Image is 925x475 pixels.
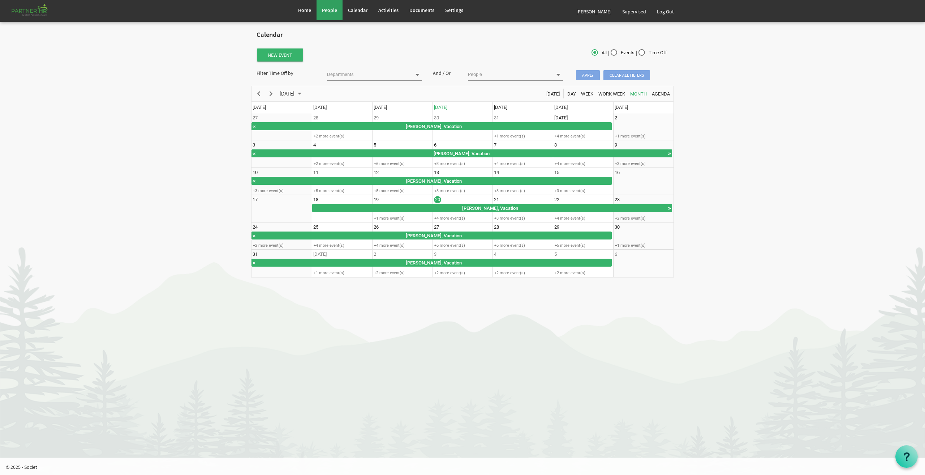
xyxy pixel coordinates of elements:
div: +2 more event(s) [433,270,492,276]
span: All [591,50,607,56]
div: Sunday, August 17, 2025 [253,196,258,203]
div: Thursday, August 28, 2025 [494,224,499,231]
span: Month [629,89,647,98]
div: Friday, August 15, 2025 [554,169,559,176]
div: +3 more event(s) [251,188,311,194]
span: [DATE] [615,105,628,110]
div: [PERSON_NAME], Vacation [256,123,611,130]
div: Tuesday, September 2, 2025 [374,251,376,258]
div: Tuesday, August 26, 2025 [374,224,379,231]
span: Supervised [622,8,646,15]
div: Sunday, August 3, 2025 [253,141,255,149]
div: [PERSON_NAME], Vacation [313,204,668,212]
span: Calendar [348,7,367,13]
div: Wednesday, August 20, 2025 [434,196,441,203]
div: +3 more event(s) [493,188,552,194]
h2: Calendar [257,31,668,39]
div: Tuesday, August 12, 2025 [374,169,379,176]
div: Tuesday, August 5, 2025 [374,141,376,149]
div: Saturday, August 9, 2025 [615,141,617,149]
span: [DATE] [554,105,568,110]
div: Monday, August 25, 2025 [313,224,318,231]
span: [DATE] [313,105,327,110]
span: Settings [445,7,463,13]
schedule: of August 2025 [251,86,674,277]
div: +5 more event(s) [373,188,432,194]
div: Thursday, September 4, 2025 [494,251,496,258]
div: Saturday, August 2, 2025 [615,114,617,122]
button: Month [629,89,648,98]
div: Thursday, August 21, 2025 [494,196,499,203]
input: People [468,69,551,80]
div: +5 more event(s) [433,243,492,248]
span: Day [567,89,577,98]
button: Day [566,89,577,98]
div: +2 more event(s) [251,243,311,248]
div: Sheeba Colvine, Vacation Begin From Friday, August 1, 2025 at 12:00:00 AM GMT-04:00 Ends At Frida... [251,177,612,185]
div: Wednesday, August 6, 2025 [434,141,436,149]
div: +2 more event(s) [312,161,372,166]
div: +1 more event(s) [373,216,432,221]
a: Supervised [617,1,651,22]
button: New Event [257,48,303,62]
button: Next [266,89,276,98]
button: Week [580,89,595,98]
span: Events [611,50,634,56]
div: +3 more event(s) [493,216,552,221]
div: +4 more event(s) [553,133,613,139]
span: Clear all filters [603,70,650,80]
div: Sunday, August 10, 2025 [253,169,258,176]
div: Saturday, August 30, 2025 [615,224,620,231]
span: Activities [378,7,399,13]
span: Apply [576,70,600,80]
div: +4 more event(s) [312,243,372,248]
div: Sunday, July 27, 2025 [253,114,258,122]
div: Shelina Akter, Vacation Begin From Tuesday, August 19, 2025 at 12:00:00 AM GMT-04:00 Ends At Frid... [251,259,612,267]
div: Alberto Munoz, Vacation Begin From Monday, August 18, 2025 at 12:00:00 AM GMT-04:00 Ends At Frida... [312,204,672,212]
span: People [322,7,337,13]
div: +3 more event(s) [614,161,673,166]
span: [DATE] [546,89,560,98]
button: Previous [254,89,264,98]
div: Wednesday, August 13, 2025 [434,169,439,176]
div: [PERSON_NAME], Vacation [256,177,611,185]
div: +6 more event(s) [373,161,432,166]
span: [DATE] [494,105,507,110]
div: Sheeba Colvine, Vacation Begin From Friday, August 1, 2025 at 12:00:00 AM GMT-04:00 Ends At Frida... [251,149,672,157]
div: Friday, August 1, 2025 [554,114,568,122]
div: Wednesday, August 27, 2025 [434,224,439,231]
div: Saturday, August 23, 2025 [615,196,620,203]
span: Documents [409,7,434,13]
div: +3 more event(s) [433,188,492,194]
a: [PERSON_NAME] [571,1,617,22]
input: Departments [327,69,410,80]
span: [DATE] [434,105,447,110]
div: Tuesday, July 29, 2025 [374,114,379,122]
p: © 2025 - Societ [6,463,925,471]
div: Alberto Munoz, Vacation Begin From Monday, August 18, 2025 at 12:00:00 AM GMT-04:00 Ends At Frida... [251,232,612,239]
div: +5 more event(s) [312,188,372,194]
div: +1 more event(s) [614,243,673,248]
div: Friday, September 5, 2025 [554,251,557,258]
button: Agenda [651,89,671,98]
div: +2 more event(s) [493,270,552,276]
div: +5 more event(s) [493,243,552,248]
div: Thursday, August 7, 2025 [494,141,496,149]
span: Time Off [638,50,667,56]
button: Today [545,89,561,98]
div: Wednesday, September 3, 2025 [434,251,436,258]
div: Monday, September 1, 2025 [313,251,327,258]
div: next period [265,86,277,101]
div: Saturday, August 16, 2025 [615,169,620,176]
div: +4 more event(s) [433,216,492,221]
div: +4 more event(s) [373,243,432,248]
div: Monday, July 28, 2025 [313,114,318,122]
a: Log Out [651,1,679,22]
div: +2 more event(s) [312,133,372,139]
div: +4 more event(s) [553,216,613,221]
span: Week [580,89,594,98]
button: August 2025 [279,89,305,98]
div: Monday, August 11, 2025 [313,169,318,176]
span: Agenda [651,89,671,98]
div: Friday, August 22, 2025 [554,196,559,203]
